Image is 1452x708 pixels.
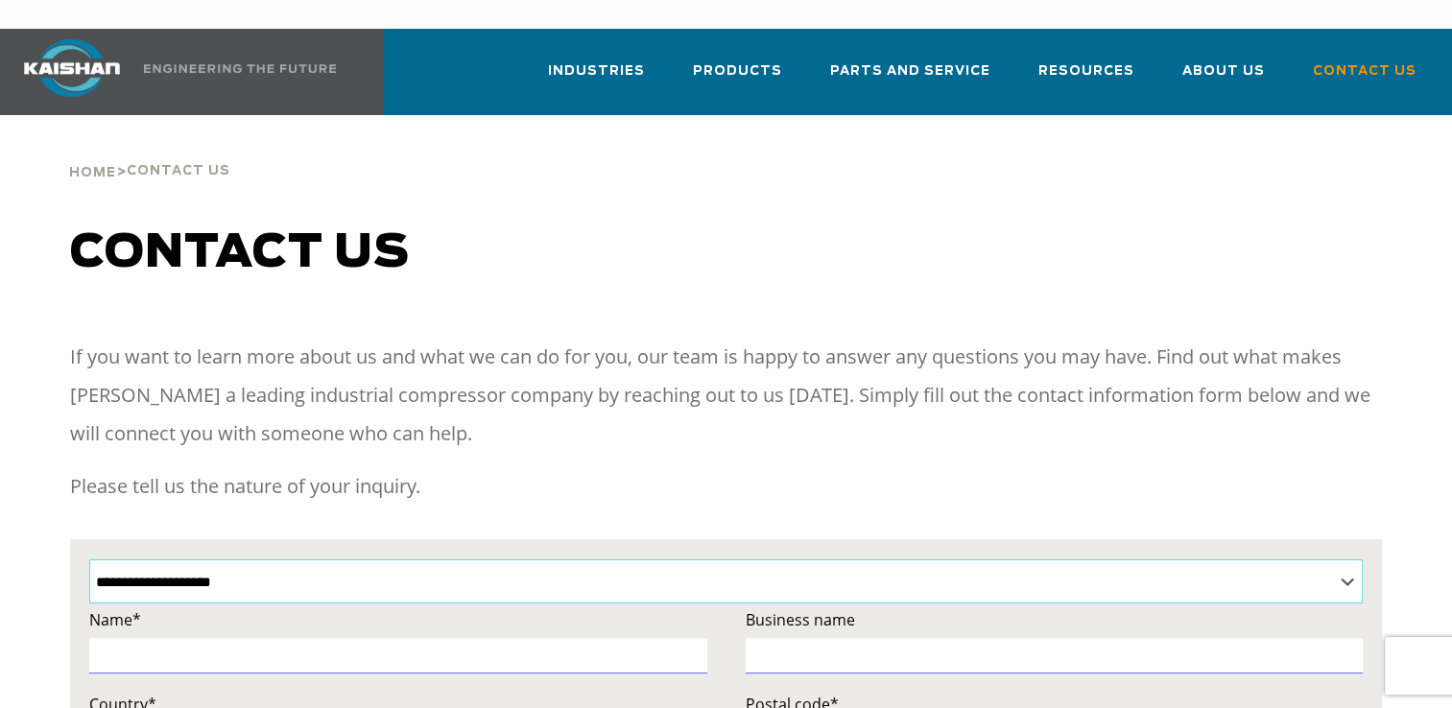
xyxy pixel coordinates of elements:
[69,115,230,188] div: >
[693,46,782,111] a: Products
[830,60,990,83] span: Parts and Service
[70,467,1383,506] p: Please tell us the nature of your inquiry.
[70,338,1383,453] p: If you want to learn more about us and what we can do for you, our team is happy to answer any qu...
[548,60,645,83] span: Industries
[1182,60,1265,83] span: About Us
[1313,60,1416,83] span: Contact Us
[127,165,230,177] span: Contact Us
[1038,60,1134,83] span: Resources
[1182,46,1265,111] a: About Us
[548,46,645,111] a: Industries
[746,606,1364,633] label: Business name
[1038,46,1134,111] a: Resources
[1313,46,1416,111] a: Contact Us
[69,167,116,179] span: Home
[830,46,990,111] a: Parts and Service
[69,163,116,180] a: Home
[70,230,410,276] span: Contact us
[144,64,336,73] img: Engineering the future
[693,60,782,83] span: Products
[89,606,707,633] label: Name*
